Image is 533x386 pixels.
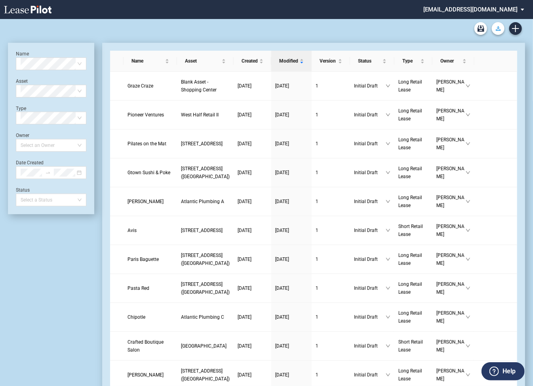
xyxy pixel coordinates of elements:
[316,226,346,234] a: 1
[398,166,422,179] span: Long Retail Lease
[386,112,390,117] span: down
[466,286,470,291] span: down
[185,57,220,65] span: Asset
[275,343,289,349] span: [DATE]
[398,165,428,181] a: Long Retail Lease
[238,372,251,378] span: [DATE]
[316,343,318,349] span: 1
[398,253,422,266] span: Long Retail Lease
[16,160,44,165] label: Date Created
[320,57,337,65] span: Version
[275,83,289,89] span: [DATE]
[181,111,230,119] a: West Half Retail II
[436,194,466,209] span: [PERSON_NAME]
[398,309,428,325] a: Long Retail Lease
[128,338,173,354] a: Crafted Boutique Salon
[398,78,428,94] a: Long Retail Lease
[238,343,251,349] span: [DATE]
[398,338,428,354] a: Short Retail Lease
[128,82,173,90] a: Graze Craze
[436,165,466,181] span: [PERSON_NAME]
[238,226,267,234] a: [DATE]
[181,314,224,320] span: Atlantic Plumbing C
[466,170,470,175] span: down
[350,51,394,72] th: Status
[386,344,390,348] span: down
[238,314,251,320] span: [DATE]
[466,84,470,88] span: down
[503,366,516,376] label: Help
[275,284,308,292] a: [DATE]
[275,112,289,118] span: [DATE]
[128,284,173,292] a: Pasta Red
[275,170,289,175] span: [DATE]
[436,222,466,238] span: [PERSON_NAME]
[316,170,318,175] span: 1
[128,83,153,89] span: Graze Craze
[398,136,428,152] a: Long Retail Lease
[354,313,386,321] span: Initial Draft
[316,284,346,292] a: 1
[386,84,390,88] span: down
[398,251,428,267] a: Long Retail Lease
[128,339,164,353] span: Crafted Boutique Salon
[128,228,137,233] span: Avis
[275,371,308,379] a: [DATE]
[386,199,390,204] span: down
[316,112,318,118] span: 1
[181,79,217,93] span: Blank Asset - Shopping Center
[275,342,308,350] a: [DATE]
[181,367,230,383] a: [STREET_ADDRESS] ([GEOGRAPHIC_DATA])
[432,51,474,72] th: Owner
[271,51,312,72] th: Modified
[181,199,224,204] span: Atlantic Plumbing A
[238,371,267,379] a: [DATE]
[509,22,522,35] a: Create new document
[128,140,173,148] a: Pilates on the Mat
[128,285,149,291] span: Pasta Red
[181,226,230,234] a: [STREET_ADDRESS]
[316,199,318,204] span: 1
[466,141,470,146] span: down
[238,284,267,292] a: [DATE]
[354,140,386,148] span: Initial Draft
[316,83,318,89] span: 1
[242,57,258,65] span: Created
[398,367,428,383] a: Long Retail Lease
[16,133,29,138] label: Owner
[238,255,267,263] a: [DATE]
[316,141,318,146] span: 1
[398,107,428,123] a: Long Retail Lease
[128,226,173,234] a: Avis
[238,141,251,146] span: [DATE]
[316,255,346,263] a: 1
[181,281,230,295] span: 1900 Crystal Drive (East-Towers)
[398,222,428,238] a: Short Retail Lease
[436,338,466,354] span: [PERSON_NAME]
[386,228,390,233] span: down
[128,141,166,146] span: Pilates on the Mat
[181,313,230,321] a: Atlantic Plumbing C
[394,51,432,72] th: Type
[398,368,422,382] span: Long Retail Lease
[181,280,230,296] a: [STREET_ADDRESS] ([GEOGRAPHIC_DATA])
[312,51,350,72] th: Version
[128,112,164,118] span: Pioneer Ventures
[238,199,251,204] span: [DATE]
[386,315,390,319] span: down
[128,314,145,320] span: Chipotle
[466,373,470,377] span: down
[316,313,346,321] a: 1
[45,170,51,175] span: to
[316,198,346,205] a: 1
[275,257,289,262] span: [DATE]
[45,170,51,175] span: swap-right
[275,313,308,321] a: [DATE]
[316,140,346,148] a: 1
[398,108,422,122] span: Long Retail Lease
[181,198,230,205] a: Atlantic Plumbing A
[275,314,289,320] span: [DATE]
[354,169,386,177] span: Initial Draft
[316,111,346,119] a: 1
[16,51,29,57] label: Name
